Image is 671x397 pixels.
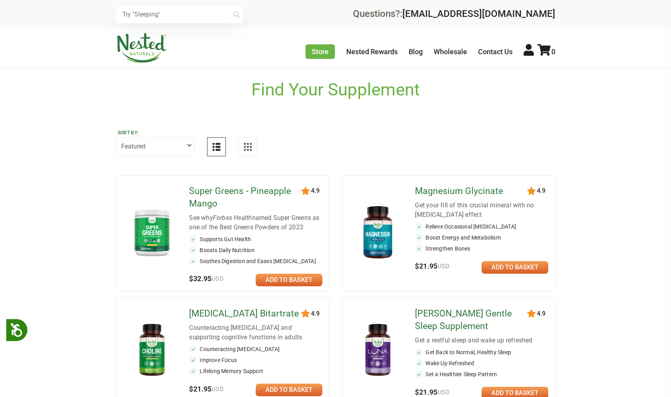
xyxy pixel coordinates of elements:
[189,345,322,353] li: Counteracting [MEDICAL_DATA]
[129,320,175,381] img: Choline Bitartrate
[415,262,449,270] span: $21.95
[116,33,167,63] img: Nested Naturals
[355,320,401,381] img: LUNA Gentle Sleep Supplement
[434,48,467,56] a: Wholesale
[118,130,193,136] label: Sort by:
[415,223,548,231] li: Relieve Occasional [MEDICAL_DATA]
[409,48,423,56] a: Blog
[438,389,449,396] span: USD
[415,245,548,252] li: Strengthen Bones
[415,370,548,378] li: Set a Healthier Sleep Pattern
[189,385,224,393] span: $21.95
[415,388,449,396] span: $21.95
[353,9,555,18] div: Questions?:
[189,367,322,375] li: Lifelong Memory Support
[129,206,175,259] img: Super Greens - Pineapple Mango
[213,143,220,151] img: List
[189,246,322,254] li: Boosts Daily Nutrition
[189,274,224,283] span: $32.95
[189,356,322,364] li: Improve Focus
[189,235,322,243] li: Supports Gut Health
[355,202,401,262] img: Magnesium Glycinate
[415,185,528,198] a: Magnesium Glycinate
[189,185,302,210] a: Super Greens - Pineapple Mango
[537,48,555,56] a: 0
[116,6,243,23] input: Try "Sleeping"
[251,80,420,100] h1: Find Your Supplement
[189,323,322,342] div: Counteracting [MEDICAL_DATA] and supporting cognitive functions in adults
[213,214,252,221] em: Forbes Health
[415,234,548,241] li: Boost Energy and Metabolism
[438,263,449,270] span: USD
[244,143,252,151] img: Grid
[402,8,555,19] a: [EMAIL_ADDRESS][DOMAIN_NAME]
[305,44,335,59] a: Store
[415,201,548,220] div: Get your fill of this crucial mineral with no [MEDICAL_DATA] effect
[189,307,302,320] a: [MEDICAL_DATA] Bitartrate
[189,213,322,232] div: See why named Super Greens as one of the Best Greens Powders of 2023
[212,275,224,282] span: USD
[415,307,528,333] a: [PERSON_NAME] Gentle Sleep Supplement
[551,48,555,56] span: 0
[415,336,548,345] div: Get a restful sleep and wake up refreshed
[346,48,398,56] a: Nested Rewards
[415,359,548,367] li: Wake Up Refreshed
[212,386,224,393] span: USD
[415,348,548,356] li: Get Back to Normal, Healthy Sleep
[189,257,322,265] li: Soothes Digestion and Eases [MEDICAL_DATA]
[478,48,513,56] a: Contact Us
